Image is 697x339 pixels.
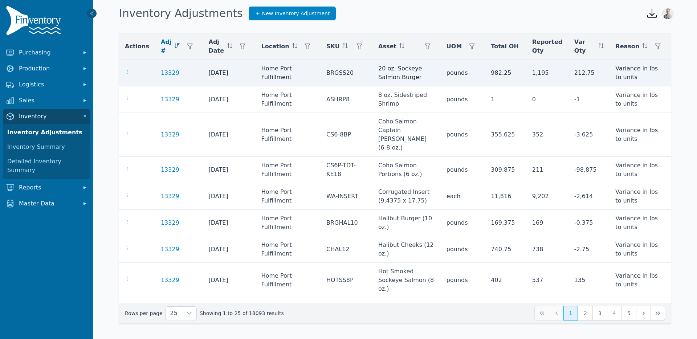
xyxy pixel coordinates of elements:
button: Inventory [3,109,90,124]
td: 402 [485,263,526,298]
a: 13329 [161,276,179,285]
button: Last Page [651,306,665,320]
a: Inventory Adjustments [4,125,89,140]
a: 13329 [161,245,179,254]
td: - 1 [568,86,610,113]
td: Variance in lbs to units [610,60,671,86]
span: Rows per page [166,307,182,320]
td: Home Port Fulfillment [256,113,321,157]
td: Variance in lbs to units [610,183,671,210]
td: Variance in lbs to units [610,263,671,298]
td: - 2 [568,298,610,324]
button: Production [3,61,90,76]
td: 740.75 [485,236,526,263]
td: Home Port Fulfillment [256,298,321,324]
td: pounds [441,298,485,324]
td: HOTSS8P [321,263,372,298]
td: ASHRP8 [321,86,372,113]
td: Variance in lbs to units [610,236,671,263]
td: each [441,183,485,210]
a: 13329 [161,218,179,227]
button: Next Page [636,306,651,320]
a: 13329 [161,130,179,139]
td: King Crab Select Portions (32 oz) [372,298,441,324]
td: [DATE] [203,157,256,183]
td: [DATE] [203,263,256,298]
span: Actions [125,42,149,51]
td: - 98.875 [568,157,610,183]
td: Hot Smoked Sockeye Salmon (8 oz.) [372,263,441,298]
td: pounds [441,210,485,236]
span: Reports [19,183,77,192]
td: Variance in lbs to units [610,298,671,324]
span: Master Data [19,199,77,208]
span: Adj # [161,38,172,55]
td: pounds [441,86,485,113]
td: Home Port Fulfillment [256,263,321,298]
button: Page 5 [621,306,636,320]
td: 212.75 [568,60,610,86]
td: 355.625 [485,113,526,157]
td: Variance in lbs to units [610,113,671,157]
button: Purchasing [3,45,90,60]
td: 1,195 [526,60,568,86]
td: 537 [526,263,568,298]
button: Reports [3,180,90,195]
button: Page 4 [607,306,621,320]
span: Var Qty [574,38,596,55]
span: Sales [19,96,77,105]
a: 13329 [161,69,179,77]
a: New Inventory Adjustment [249,7,336,20]
td: Coho Salmon Captain [PERSON_NAME] (6-8 oz.) [372,113,441,157]
a: Inventory Summary [4,140,89,154]
td: 11,816 [485,183,526,210]
td: 1 [485,86,526,113]
td: Home Port Fulfillment [256,86,321,113]
td: pounds [441,157,485,183]
td: 309.875 [485,157,526,183]
button: Page 3 [592,306,607,320]
span: Purchasing [19,48,77,57]
td: CS6-8BP [321,113,372,157]
td: pounds [441,113,485,157]
td: 5 [485,298,526,324]
td: [DATE] [203,60,256,86]
span: Inventory [19,112,77,121]
td: 3 [526,298,568,324]
td: - 0.375 [568,210,610,236]
h1: Inventory Adjustments [119,7,243,20]
td: 135 [568,263,610,298]
td: Variance in lbs to units [610,86,671,113]
td: Home Port Fulfillment [256,60,321,86]
span: SKU [326,42,340,51]
td: [DATE] [203,298,256,324]
td: BRGHAL10 [321,210,372,236]
a: 13329 [161,192,179,201]
span: Reported Qty [532,38,563,55]
td: Home Port Fulfillment [256,183,321,210]
button: Logistics [3,77,90,92]
td: [DATE] [203,210,256,236]
td: - 2.75 [568,236,610,263]
td: Home Port Fulfillment [256,236,321,263]
td: Corrugated Insert (9.4375 x 17.75) [372,183,441,210]
span: UOM [447,42,462,51]
td: [DATE] [203,183,256,210]
button: Page 2 [578,306,592,320]
td: Halibut Burger (10 oz.) [372,210,441,236]
img: Finventory [6,6,64,38]
span: Logistics [19,80,77,89]
button: Page 1 [563,306,578,320]
span: Adj Date [209,38,224,55]
td: Home Port Fulfillment [256,157,321,183]
td: - 2,614 [568,183,610,210]
td: pounds [441,60,485,86]
td: [DATE] [203,113,256,157]
td: [DATE] [203,236,256,263]
td: 738 [526,236,568,263]
td: pounds [441,263,485,298]
td: Coho Salmon Portions (6 oz.) [372,157,441,183]
td: Halibut Cheeks (12 oz.) [372,236,441,263]
td: Home Port Fulfillment [256,210,321,236]
td: 9,202 [526,183,568,210]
